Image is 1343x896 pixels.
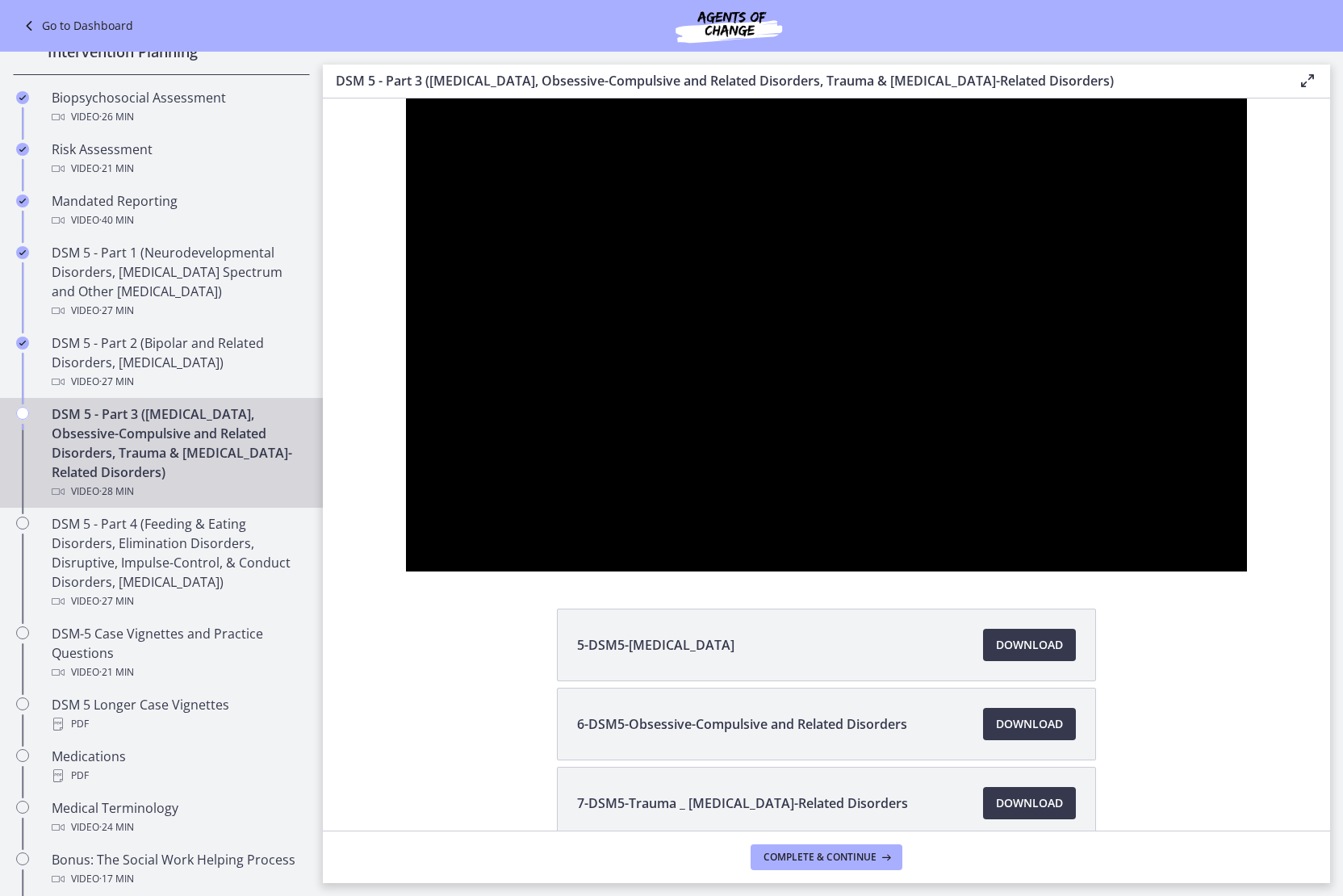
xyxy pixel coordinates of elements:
[323,98,1330,572] iframe: To enrich screen reader interactions, please activate Accessibility in Grammarly extension settings
[16,91,29,104] i: Completed
[52,211,303,230] div: Video
[983,708,1076,740] a: Download
[52,798,303,837] div: Medical Terminology
[52,159,303,178] div: Video
[99,107,134,127] span: · 26 min
[52,88,303,127] div: Biopsychosocial Assessment
[52,695,303,734] div: DSM 5 Longer Case Vignettes
[52,140,303,178] div: Risk Assessment
[52,243,303,320] div: DSM 5 - Part 1 (Neurodevelopmental Disorders, [MEDICAL_DATA] Spectrum and Other [MEDICAL_DATA])
[52,333,303,391] div: DSM 5 - Part 2 (Bipolar and Related Disorders, [MEDICAL_DATA])
[99,159,134,178] span: · 21 min
[52,663,303,682] div: Video
[99,663,134,682] span: · 21 min
[983,787,1076,819] a: Download
[52,747,303,785] div: Medications
[52,404,303,501] div: DSM 5 - Part 3 ([MEDICAL_DATA], Obsessive-Compulsive and Related Disorders, Trauma & [MEDICAL_DAT...
[52,818,303,837] div: Video
[52,766,303,785] div: PDF
[52,514,303,611] div: DSM 5 - Part 4 (Feeding & Eating Disorders, Elimination Disorders, Disruptive, Impulse-Control, &...
[577,793,908,813] span: 7-DSM5-Trauma _ [MEDICAL_DATA]-Related Disorders
[16,246,29,259] i: Completed
[996,793,1063,813] span: Download
[52,107,303,127] div: Video
[52,850,303,889] div: Bonus: The Social Work Helping Process
[99,818,134,837] span: · 24 min
[52,869,303,889] div: Video
[336,71,1272,90] h3: DSM 5 - Part 3 ([MEDICAL_DATA], Obsessive-Compulsive and Related Disorders, Trauma & [MEDICAL_DAT...
[99,482,134,501] span: · 28 min
[52,714,303,734] div: PDF
[996,714,1063,734] span: Download
[99,372,134,391] span: · 27 min
[52,191,303,230] div: Mandated Reporting
[52,372,303,391] div: Video
[52,482,303,501] div: Video
[52,592,303,611] div: Video
[632,6,826,45] img: Agents of Change
[577,714,907,734] span: 6-DSM5-Obsessive-Compulsive and Related Disorders
[996,635,1063,655] span: Download
[16,195,29,207] i: Completed
[52,301,303,320] div: Video
[99,592,134,611] span: · 27 min
[983,629,1076,661] a: Download
[19,16,133,36] a: Go to Dashboard
[52,624,303,682] div: DSM-5 Case Vignettes and Practice Questions
[99,869,134,889] span: · 17 min
[577,635,734,655] span: 5-DSM5-[MEDICAL_DATA]
[751,844,902,870] button: Complete & continue
[16,143,29,156] i: Completed
[764,851,877,864] span: Complete & continue
[99,211,134,230] span: · 40 min
[99,301,134,320] span: · 27 min
[16,337,29,350] i: Completed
